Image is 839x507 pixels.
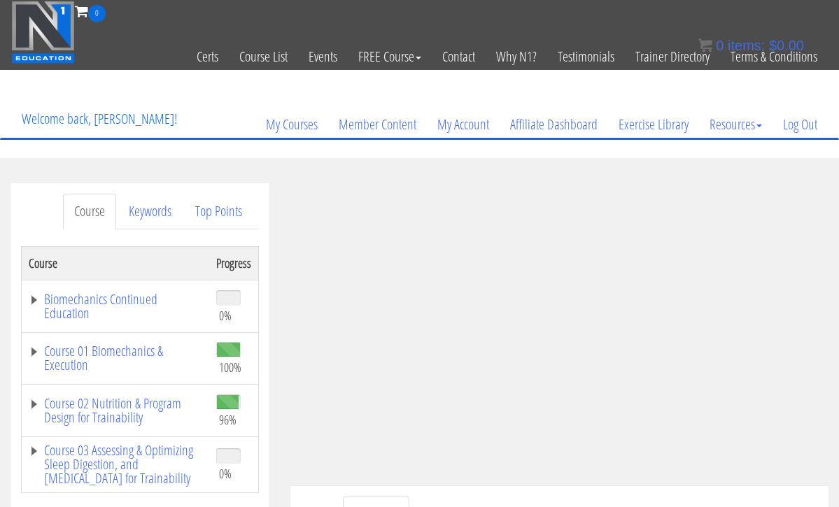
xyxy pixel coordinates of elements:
[209,246,259,280] th: Progress
[432,22,486,91] a: Contact
[11,1,75,64] img: n1-education
[63,194,116,229] a: Course
[348,22,432,91] a: FREE Course
[328,91,427,158] a: Member Content
[219,359,241,375] span: 100%
[186,22,229,91] a: Certs
[608,91,699,158] a: Exercise Library
[29,344,202,372] a: Course 01 Biomechanics & Execution
[769,38,777,53] span: $
[698,38,804,53] a: 0 items: $0.00
[427,91,500,158] a: My Account
[29,397,202,424] a: Course 02 Nutrition & Program Design for Trainability
[716,38,724,53] span: 0
[184,194,253,229] a: Top Points
[486,22,547,91] a: Why N1?
[728,38,765,53] span: items:
[29,443,202,485] a: Course 03 Assessing & Optimizing Sleep Digestion, and [MEDICAL_DATA] for Trainability
[22,246,209,280] th: Course
[219,466,232,481] span: 0%
[219,308,232,323] span: 0%
[699,91,773,158] a: Resources
[720,22,828,91] a: Terms & Conditions
[118,194,183,229] a: Keywords
[625,22,720,91] a: Trainer Directory
[75,1,106,20] a: 0
[773,91,828,158] a: Log Out
[698,38,712,52] img: icon11.png
[769,38,804,53] bdi: 0.00
[298,22,348,91] a: Events
[255,91,328,158] a: My Courses
[547,22,625,91] a: Testimonials
[229,22,298,91] a: Course List
[29,292,202,320] a: Biomechanics Continued Education
[219,412,237,427] span: 96%
[11,91,188,147] p: Welcome back, [PERSON_NAME]!
[500,91,608,158] a: Affiliate Dashboard
[88,5,106,22] span: 0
